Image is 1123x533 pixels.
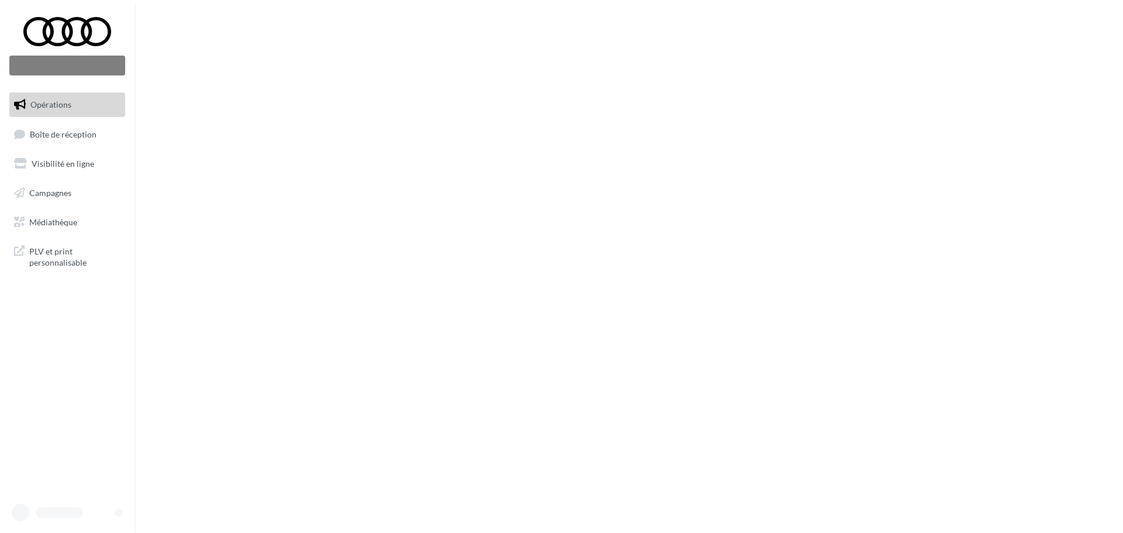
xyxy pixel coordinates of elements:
span: Visibilité en ligne [32,159,94,169]
div: Nouvelle campagne [9,56,125,75]
span: Opérations [30,99,71,109]
span: Campagnes [29,188,71,198]
a: Opérations [7,92,128,117]
span: PLV et print personnalisable [29,243,120,269]
a: Boîte de réception [7,122,128,147]
a: Médiathèque [7,210,128,235]
span: Médiathèque [29,216,77,226]
a: Visibilité en ligne [7,152,128,176]
a: Campagnes [7,181,128,205]
a: PLV et print personnalisable [7,239,128,273]
span: Boîte de réception [30,129,97,139]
